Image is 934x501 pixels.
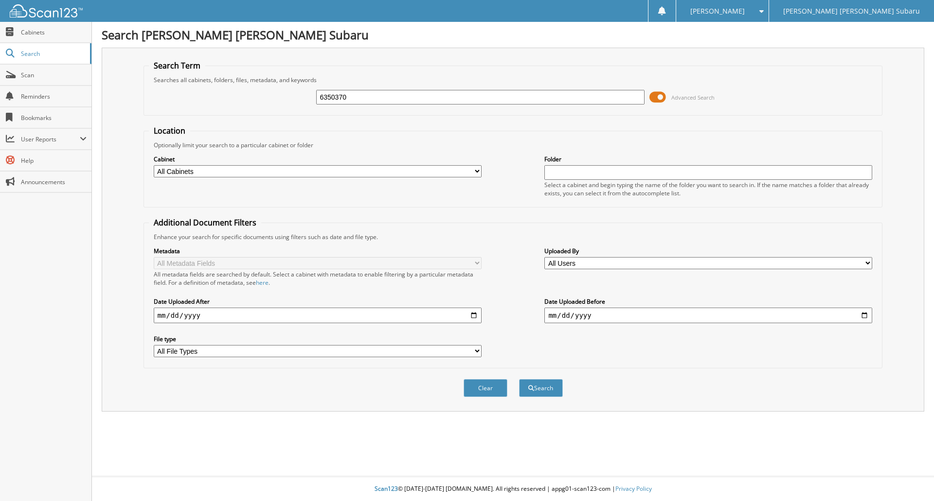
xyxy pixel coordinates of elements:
span: Search [21,50,85,58]
span: Scan123 [375,484,398,493]
iframe: Chat Widget [885,454,934,501]
div: Searches all cabinets, folders, files, metadata, and keywords [149,76,878,84]
img: scan123-logo-white.svg [10,4,83,17]
h1: Search [PERSON_NAME] [PERSON_NAME] Subaru [102,27,924,43]
span: Bookmarks [21,114,87,122]
label: File type [154,335,482,343]
span: [PERSON_NAME] [690,8,745,14]
span: Reminders [21,92,87,101]
div: Enhance your search for specific documents using filters such as date and file type. [149,233,878,241]
label: Date Uploaded Before [544,297,872,306]
span: [PERSON_NAME] [PERSON_NAME] Subaru [783,8,920,14]
legend: Search Term [149,60,205,71]
legend: Location [149,125,190,136]
label: Metadata [154,247,482,255]
a: here [256,278,269,287]
input: end [544,308,872,323]
button: Search [519,379,563,397]
span: Cabinets [21,28,87,36]
span: Scan [21,71,87,79]
label: Date Uploaded After [154,297,482,306]
legend: Additional Document Filters [149,217,261,228]
div: Select a cabinet and begin typing the name of the folder you want to search in. If the name match... [544,181,872,197]
input: start [154,308,482,323]
div: © [DATE]-[DATE] [DOMAIN_NAME]. All rights reserved | appg01-scan123-com | [92,477,934,501]
div: Optionally limit your search to a particular cabinet or folder [149,141,878,149]
span: User Reports [21,135,80,143]
label: Cabinet [154,155,482,163]
span: Announcements [21,178,87,186]
label: Folder [544,155,872,163]
div: All metadata fields are searched by default. Select a cabinet with metadata to enable filtering b... [154,270,482,287]
button: Clear [464,379,507,397]
span: Advanced Search [671,94,715,101]
label: Uploaded By [544,247,872,255]
span: Help [21,156,87,165]
a: Privacy Policy [615,484,652,493]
